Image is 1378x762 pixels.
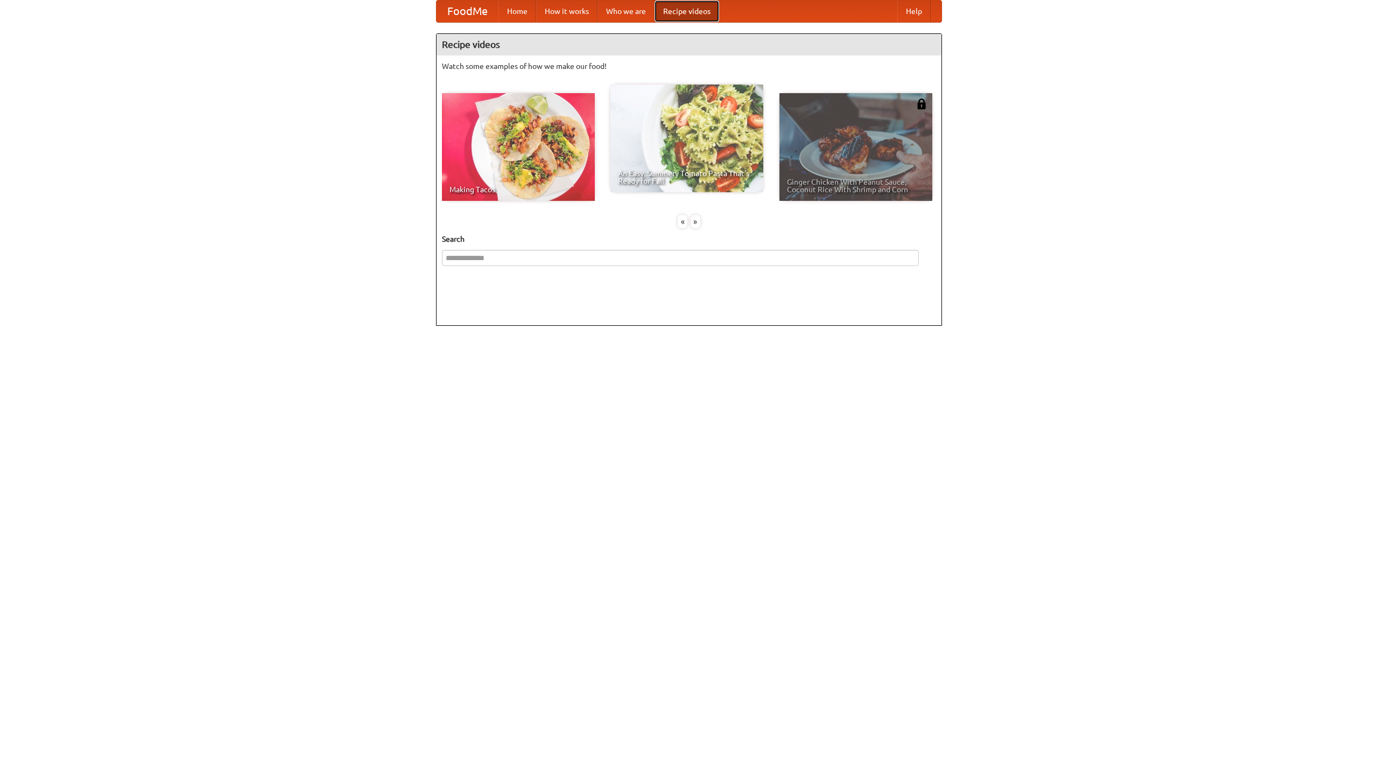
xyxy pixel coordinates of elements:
a: Recipe videos [655,1,719,22]
a: Who we are [597,1,655,22]
span: Making Tacos [449,186,587,193]
a: How it works [536,1,597,22]
a: Home [498,1,536,22]
a: Making Tacos [442,93,595,201]
a: FoodMe [437,1,498,22]
h4: Recipe videos [437,34,941,55]
div: » [691,215,700,228]
h5: Search [442,234,936,244]
img: 483408.png [916,99,927,109]
a: An Easy, Summery Tomato Pasta That's Ready for Fall [610,85,763,192]
span: An Easy, Summery Tomato Pasta That's Ready for Fall [618,170,756,185]
p: Watch some examples of how we make our food! [442,61,936,72]
a: Help [897,1,931,22]
div: « [678,215,687,228]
